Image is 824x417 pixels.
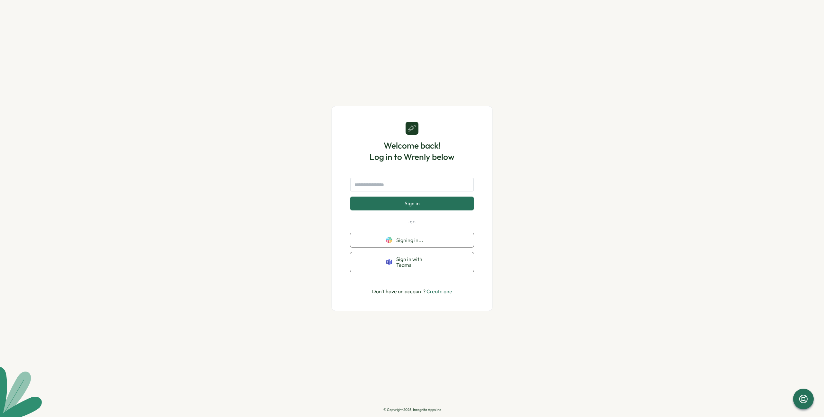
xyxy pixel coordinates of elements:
[383,408,441,412] p: © Copyright 2025, Incognito Apps Inc
[370,140,454,162] h1: Welcome back! Log in to Wrenly below
[350,252,474,272] button: Sign in with Teams
[405,200,420,206] span: Sign in
[350,233,474,247] button: Signing in...
[396,237,438,243] span: Signing in...
[350,197,474,210] button: Sign in
[350,218,474,225] p: -or-
[426,288,452,295] a: Create one
[372,287,452,296] p: Don't have an account?
[396,256,438,268] span: Sign in with Teams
